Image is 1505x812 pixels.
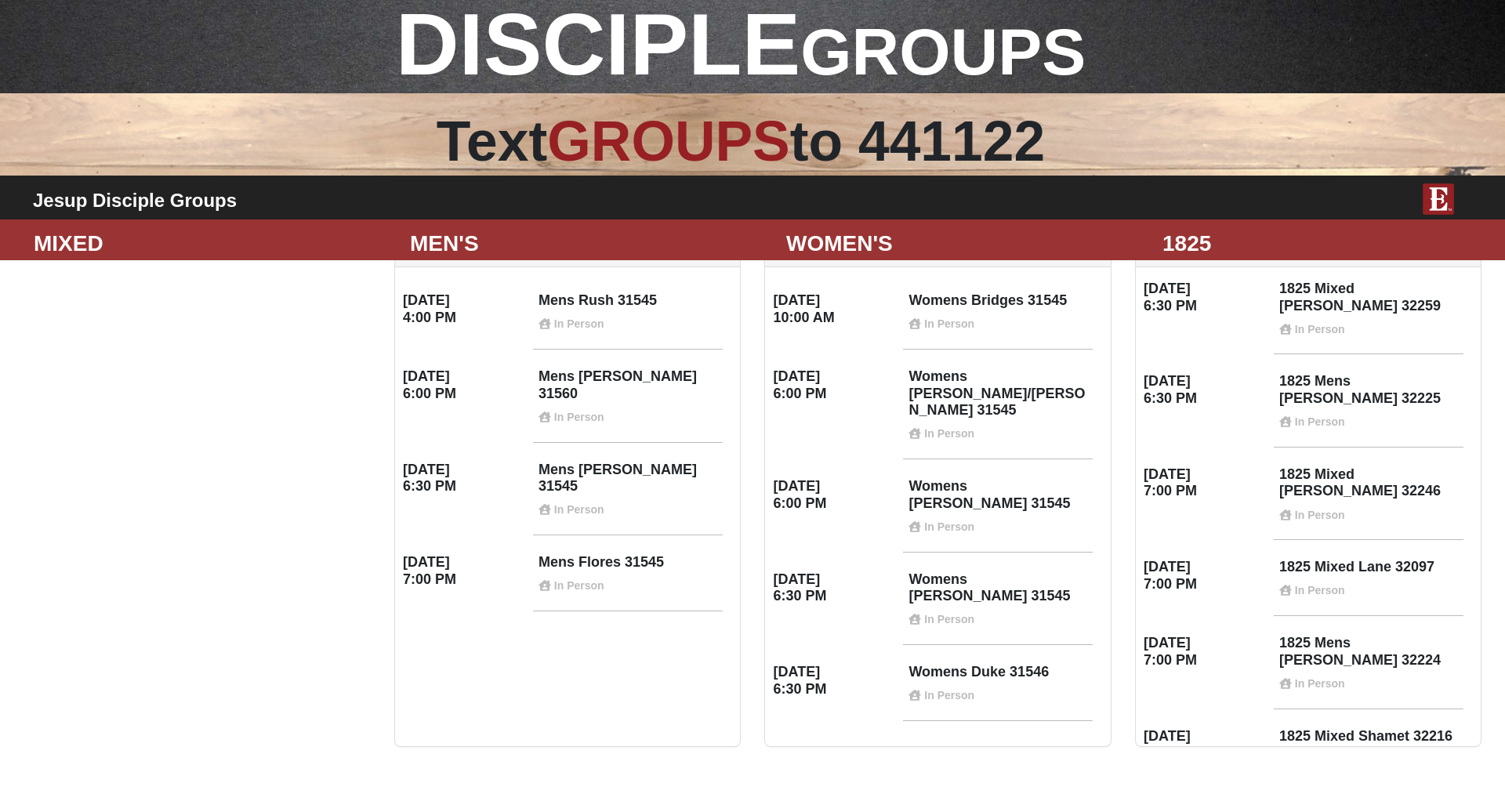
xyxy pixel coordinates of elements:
[539,368,717,423] h4: Mens [PERSON_NAME] 31560
[398,227,774,260] div: MEN'S
[1144,559,1268,593] h4: [DATE] 7:00 PM
[539,462,717,517] h4: Mens [PERSON_NAME] 31545
[554,579,604,592] strong: In Person
[1279,559,1458,597] h4: 1825 Mixed Lane 32097
[908,368,1087,440] h4: Womens [PERSON_NAME]/[PERSON_NAME] 31545
[176,427,227,440] strong: Childcare
[924,689,974,701] strong: In Person
[774,664,898,698] h4: [DATE] 6:30 PM
[1295,509,1345,521] strong: In Person
[1279,373,1458,428] h4: 1825 Mens [PERSON_NAME] 32225
[539,554,717,593] h4: Mens Flores 31545
[554,411,604,423] strong: In Person
[774,227,1151,260] div: WOMEN'S
[1144,635,1268,669] h4: [DATE] 7:00 PM
[33,386,158,419] h4: [DATE] 6:30 PM
[1295,584,1345,596] strong: In Person
[245,427,296,440] strong: In Person
[554,503,604,516] strong: In Person
[1279,466,1458,521] h4: 1825 Mixed [PERSON_NAME] 32246
[924,427,974,440] strong: In Person
[908,478,1087,533] h4: Womens [PERSON_NAME] 31545
[924,520,974,533] strong: In Person
[547,110,789,172] span: GROUPS
[33,190,237,211] b: Jesup Disciple Groups
[403,554,528,588] h4: [DATE] 7:00 PM
[774,478,898,512] h4: [DATE] 6:00 PM
[1295,677,1345,690] strong: In Person
[22,227,398,260] div: MIXED
[774,571,898,605] h4: [DATE] 6:30 PM
[800,15,1086,89] span: GROUPS
[924,613,974,625] strong: In Person
[1279,728,1458,767] h4: 1825 Mixed Shamet 32216
[403,462,528,495] h4: [DATE] 6:30 PM
[908,664,1087,702] h4: Womens Duke 31546
[1279,635,1458,690] h4: 1825 Mens [PERSON_NAME] 32224
[1295,415,1345,428] strong: In Person
[1144,728,1268,762] h4: [DATE] 7:00 PM
[168,386,346,440] h4: Mixed [PERSON_NAME] 31545
[1423,183,1454,215] img: E-icon-fireweed-White-TM.png
[1144,466,1268,500] h4: [DATE] 7:00 PM
[908,571,1087,626] h4: Womens [PERSON_NAME] 31545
